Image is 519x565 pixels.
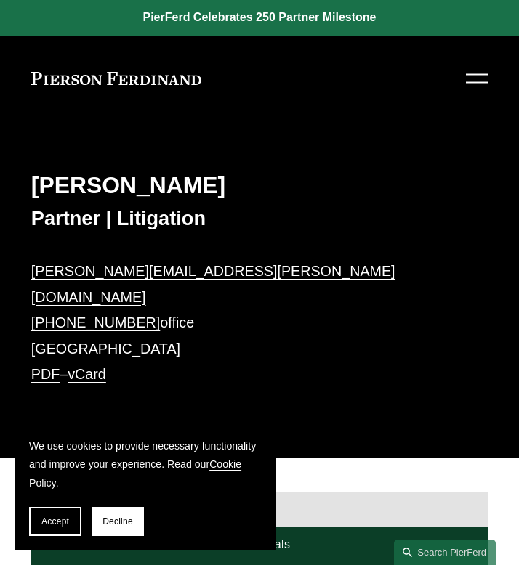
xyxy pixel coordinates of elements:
[31,366,60,382] a: PDF
[68,366,106,382] a: vCard
[31,263,395,305] a: [PERSON_NAME][EMAIL_ADDRESS][PERSON_NAME][DOMAIN_NAME]
[31,314,161,330] a: [PHONE_NUMBER]
[31,206,488,231] h3: Partner | Litigation
[31,171,488,200] h2: [PERSON_NAME]
[41,516,69,527] span: Accept
[29,507,81,536] button: Accept
[102,516,133,527] span: Decline
[15,423,276,550] section: Cookie banner
[29,437,262,492] p: We use cookies to provide necessary functionality and improve your experience. Read our .
[394,540,496,565] a: Search this site
[29,458,241,488] a: Cookie Policy
[92,507,144,536] button: Decline
[31,259,488,388] p: office [GEOGRAPHIC_DATA] –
